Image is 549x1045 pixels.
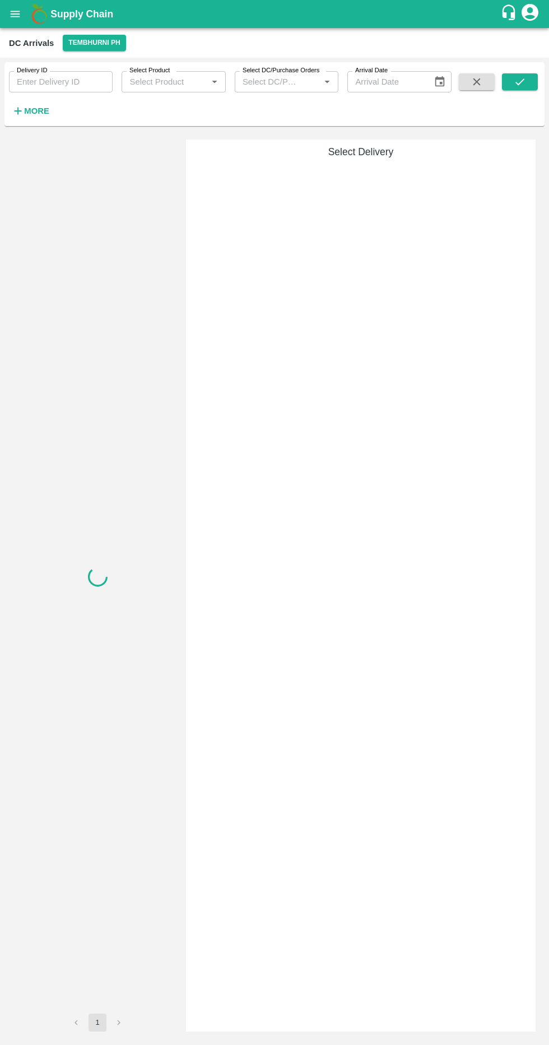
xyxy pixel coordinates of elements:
[500,4,520,24] div: customer-support
[89,1014,106,1032] button: page 1
[9,36,54,50] div: DC Arrivals
[238,75,302,89] input: Select DC/Purchase Orders
[129,66,170,75] label: Select Product
[520,2,540,26] div: account of current user
[24,106,49,115] strong: More
[66,1014,129,1032] nav: pagination navigation
[9,71,113,92] input: Enter Delivery ID
[2,1,28,27] button: open drawer
[355,66,388,75] label: Arrival Date
[347,71,424,92] input: Arrival Date
[320,75,334,89] button: Open
[207,75,222,89] button: Open
[190,144,531,160] h6: Select Delivery
[50,6,500,22] a: Supply Chain
[28,3,50,25] img: logo
[9,101,52,120] button: More
[125,75,203,89] input: Select Product
[50,8,113,20] b: Supply Chain
[63,35,125,51] button: Select DC
[243,66,319,75] label: Select DC/Purchase Orders
[429,71,450,92] button: Choose date
[17,66,47,75] label: Delivery ID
